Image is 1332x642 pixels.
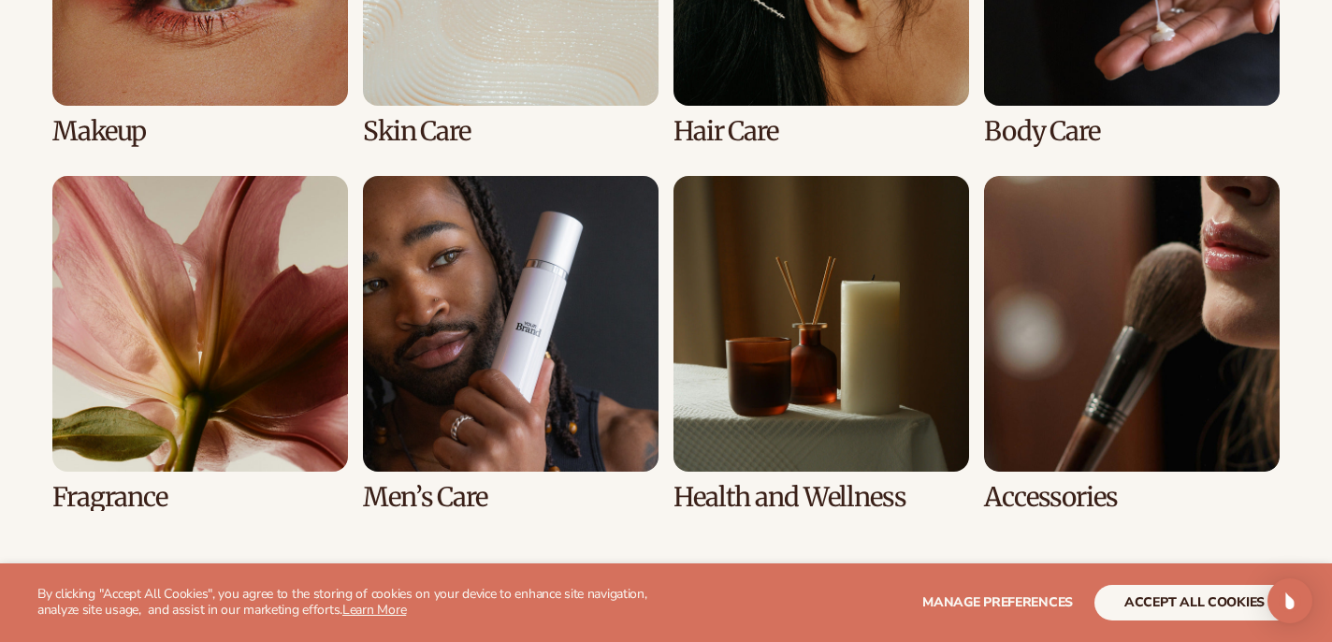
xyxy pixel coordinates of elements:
[37,587,689,619] p: By clicking "Accept All Cookies", you agree to the storing of cookies on your device to enhance s...
[1094,585,1295,620] button: accept all cookies
[673,176,969,512] div: 7 / 8
[922,585,1073,620] button: Manage preferences
[984,117,1280,146] h3: Body Care
[52,117,348,146] h3: Makeup
[1267,578,1312,623] div: Open Intercom Messenger
[52,176,348,512] div: 5 / 8
[984,176,1280,512] div: 8 / 8
[363,176,659,512] div: 6 / 8
[342,601,406,619] a: Learn More
[363,117,659,146] h3: Skin Care
[673,117,969,146] h3: Hair Care
[922,593,1073,611] span: Manage preferences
